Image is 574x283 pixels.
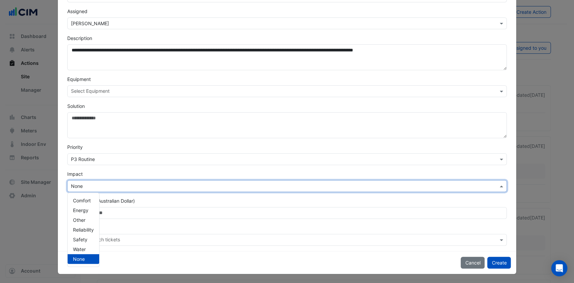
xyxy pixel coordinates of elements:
label: Assigned [67,8,87,15]
span: Other [73,217,85,223]
label: Impact [67,170,83,177]
div: Select Equipment [70,87,110,96]
span: Reliability [73,227,94,233]
button: Cancel [461,257,485,269]
label: Description [67,35,92,42]
span: Energy [73,207,88,213]
label: Equipment [67,76,91,83]
span: Comfort [73,198,91,203]
button: Create [487,257,511,269]
span: Water [73,246,86,252]
div: Open Intercom Messenger [551,260,567,276]
div: Options List [68,193,99,267]
span: Safety [73,237,87,242]
label: Priority [67,144,83,151]
span: None [73,256,85,262]
label: Cost Savings (Australian Dollar) [67,197,135,204]
label: Solution [67,103,85,110]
